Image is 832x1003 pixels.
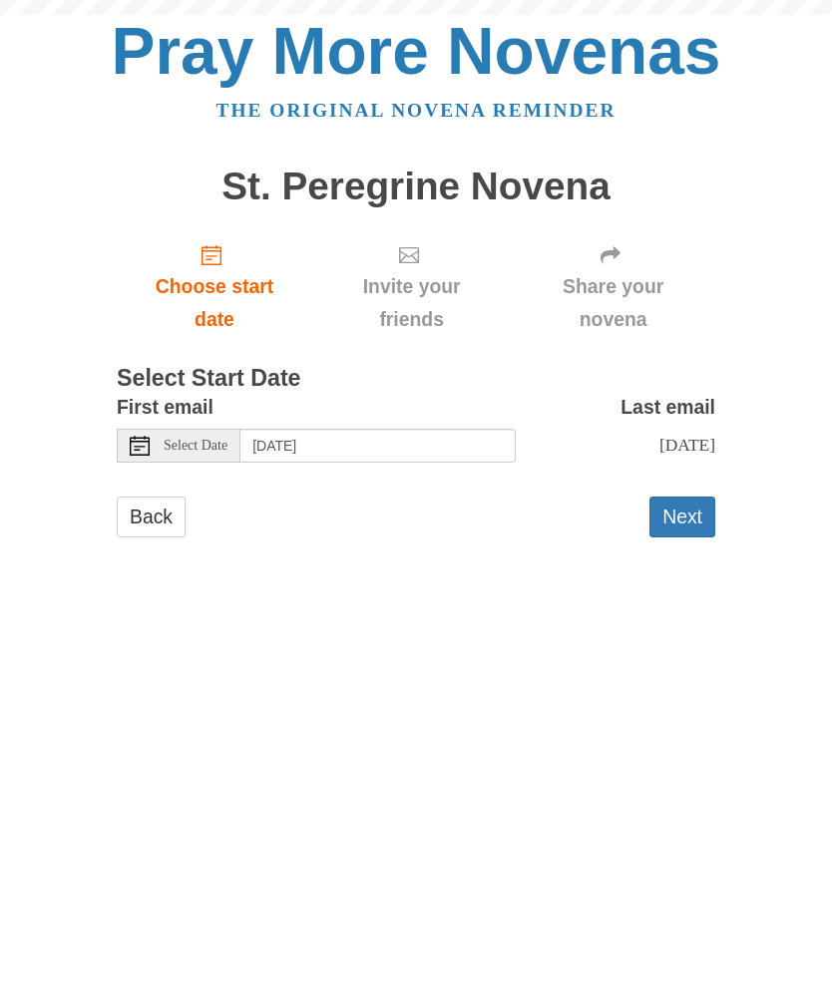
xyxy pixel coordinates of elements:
[112,14,721,88] a: Pray More Novenas
[332,270,491,336] span: Invite your friends
[164,439,227,453] span: Select Date
[621,391,715,424] label: Last email
[659,435,715,455] span: [DATE]
[531,270,695,336] span: Share your novena
[312,227,511,346] div: Click "Next" to confirm your start date first.
[511,227,715,346] div: Click "Next" to confirm your start date first.
[137,270,292,336] span: Choose start date
[117,366,715,392] h3: Select Start Date
[117,227,312,346] a: Choose start date
[117,391,213,424] label: First email
[117,166,715,208] h1: St. Peregrine Novena
[649,497,715,537] button: Next
[216,100,617,121] a: The original novena reminder
[117,497,186,537] a: Back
